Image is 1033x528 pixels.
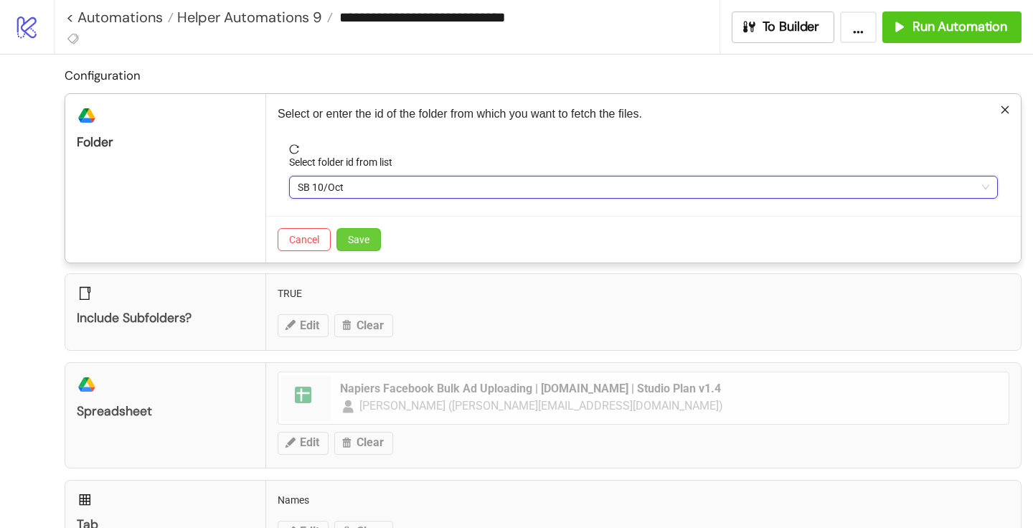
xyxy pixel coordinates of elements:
a: < Automations [66,10,174,24]
span: To Builder [763,19,820,35]
span: SB 10/Oct [298,176,989,198]
a: Helper Automations 9 [174,10,333,24]
button: To Builder [732,11,835,43]
button: Run Automation [882,11,1022,43]
h2: Configuration [65,66,1022,85]
button: ... [840,11,877,43]
button: Save [336,228,381,251]
button: Cancel [278,228,331,251]
span: Cancel [289,234,319,245]
span: Helper Automations 9 [174,8,322,27]
span: close [1000,105,1010,115]
span: Run Automation [912,19,1007,35]
span: reload [289,144,998,154]
p: Select or enter the id of the folder from which you want to fetch the files. [278,105,1009,123]
div: Folder [77,134,254,151]
span: Save [348,234,369,245]
label: Select folder id from list [289,154,402,170]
